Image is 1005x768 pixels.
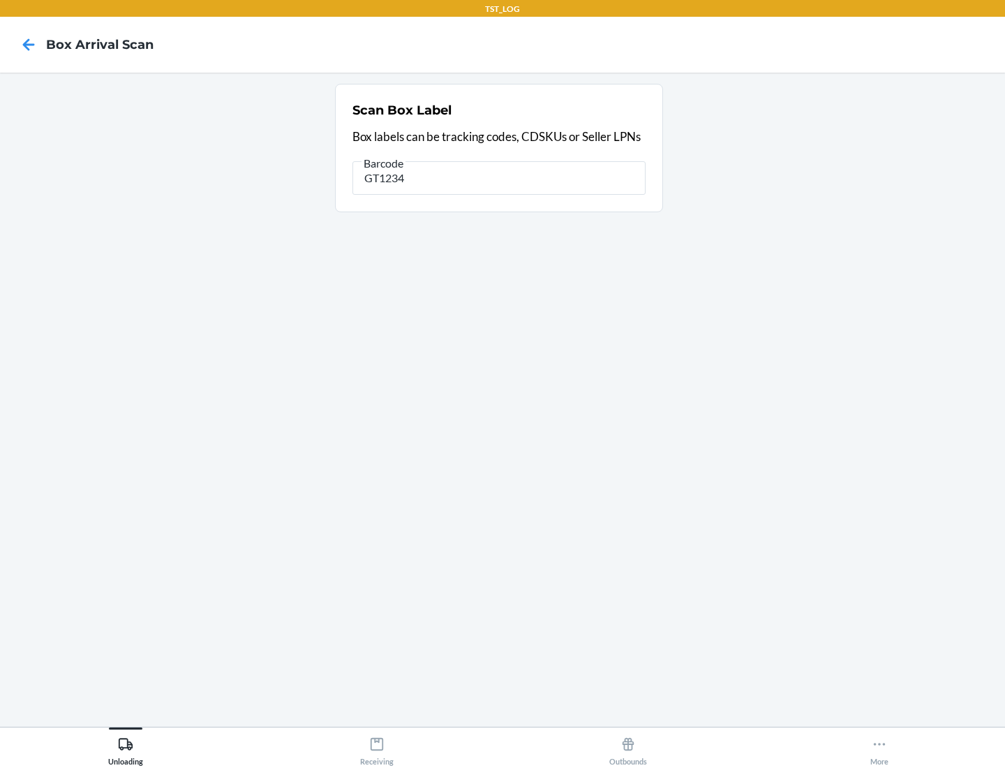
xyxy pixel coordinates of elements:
[360,731,394,766] div: Receiving
[352,101,452,119] h2: Scan Box Label
[754,728,1005,766] button: More
[362,156,405,170] span: Barcode
[502,728,754,766] button: Outbounds
[609,731,647,766] div: Outbounds
[251,728,502,766] button: Receiving
[870,731,888,766] div: More
[46,36,154,54] h4: Box Arrival Scan
[352,128,646,146] p: Box labels can be tracking codes, CDSKUs or Seller LPNs
[108,731,143,766] div: Unloading
[485,3,520,15] p: TST_LOG
[352,161,646,195] input: Barcode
